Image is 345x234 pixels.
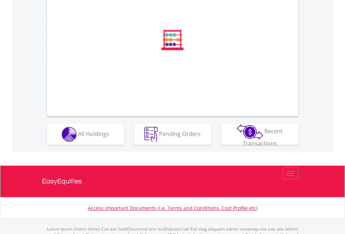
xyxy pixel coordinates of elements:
[78,130,109,137] span: All Holdings
[159,130,201,137] span: Pending Orders
[47,124,124,145] button: All Holdings
[62,127,77,142] img: holdings-wht.png
[42,166,303,197] a: EasyEquities
[88,205,257,211] a: Access Important Documents (i.e. Terms and Conditions, Cost Profile etc)
[144,127,158,142] img: pending_instructions-wht.png
[222,124,298,145] button: Recent Transactions
[237,124,263,139] img: transactions-zar-wht.png
[134,124,211,145] button: Pending Orders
